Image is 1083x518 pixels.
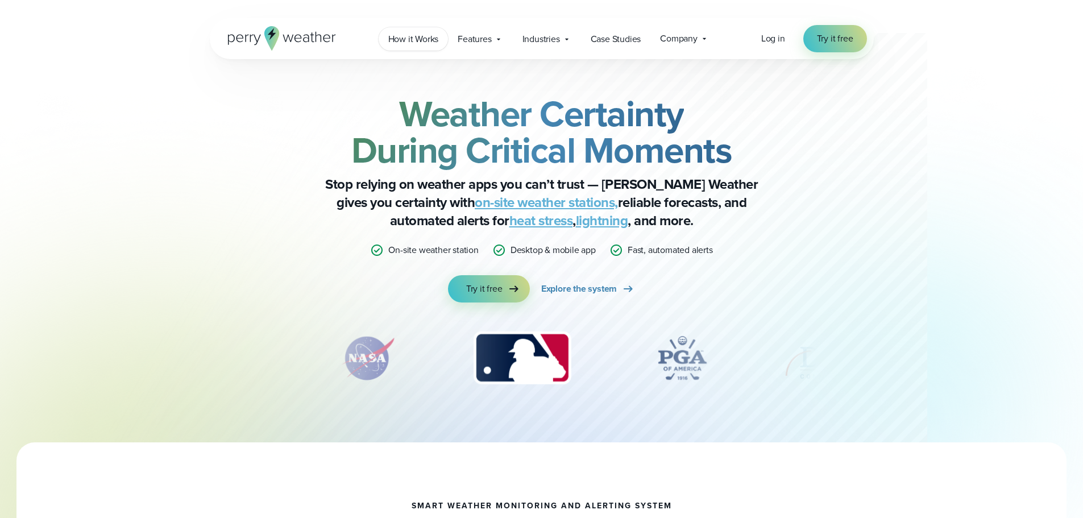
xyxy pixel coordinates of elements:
h1: smart weather monitoring and alerting system [412,502,672,511]
div: 3 of 12 [462,330,582,387]
span: Industries [522,32,560,46]
img: NASA.svg [328,330,408,387]
div: 5 of 12 [782,330,873,387]
img: PGA.svg [637,330,728,387]
a: How it Works [379,27,449,51]
a: heat stress [509,210,573,231]
div: 1 of 12 [111,330,273,387]
a: Explore the system [541,275,635,302]
img: MLB.svg [462,330,582,387]
div: 2 of 12 [328,330,408,387]
span: Try it free [817,32,853,45]
a: Log in [761,32,785,45]
span: Try it free [466,282,503,296]
span: Features [458,32,491,46]
a: Case Studies [581,27,651,51]
a: lightning [576,210,628,231]
a: Try it free [448,275,530,302]
p: Desktop & mobile app [511,243,596,257]
p: On-site weather station [388,243,478,257]
div: slideshow [267,330,817,392]
img: Turner-Construction_1.svg [111,330,273,387]
span: Case Studies [591,32,641,46]
a: Try it free [803,25,867,52]
img: DPR-Construction.svg [782,330,873,387]
span: How it Works [388,32,439,46]
a: on-site weather stations, [475,192,618,213]
div: 4 of 12 [637,330,728,387]
p: Stop relying on weather apps you can’t trust — [PERSON_NAME] Weather gives you certainty with rel... [314,175,769,230]
strong: Weather Certainty During Critical Moments [351,87,732,177]
p: Fast, automated alerts [628,243,713,257]
span: Company [660,32,698,45]
span: Explore the system [541,282,617,296]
